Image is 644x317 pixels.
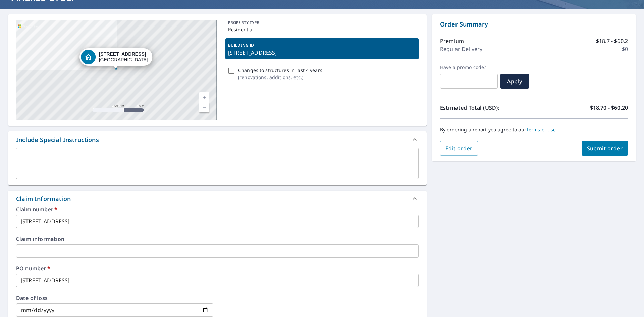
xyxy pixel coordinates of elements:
p: ( renovations, additions, etc. ) [238,74,322,81]
div: Claim Information [8,191,427,207]
div: [GEOGRAPHIC_DATA] [99,51,148,63]
label: Date of loss [16,295,213,301]
div: Include Special Instructions [8,131,427,148]
span: Edit order [445,145,473,152]
label: Have a promo code? [440,64,498,70]
p: Order Summary [440,20,628,29]
p: Regular Delivery [440,45,482,53]
p: By ordering a report you agree to our [440,127,628,133]
p: $18.7 - $60.2 [596,37,628,45]
p: PROPERTY TYPE [228,20,416,26]
label: PO number [16,266,419,271]
a: Current Level 17, Zoom Out [199,102,209,112]
label: Claim number [16,207,419,212]
label: Claim information [16,236,419,242]
p: Premium [440,37,464,45]
span: Apply [506,77,524,85]
strong: [STREET_ADDRESS] [99,51,146,57]
p: $18.70 - $60.20 [590,104,628,112]
p: $0 [622,45,628,53]
div: Include Special Instructions [16,135,99,144]
div: Dropped pin, building 1, Residential property, 16205 NE 101st St Vancouver, WA 98682 [79,48,153,69]
button: Edit order [440,141,478,156]
a: Current Level 17, Zoom In [199,92,209,102]
span: Submit order [587,145,623,152]
p: Changes to structures in last 4 years [238,67,322,74]
div: Claim Information [16,194,71,203]
p: [STREET_ADDRESS] [228,49,416,57]
button: Submit order [582,141,628,156]
a: Terms of Use [526,126,556,133]
p: Residential [228,26,416,33]
p: BUILDING ID [228,42,254,48]
button: Apply [500,74,529,89]
p: Estimated Total (USD): [440,104,534,112]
